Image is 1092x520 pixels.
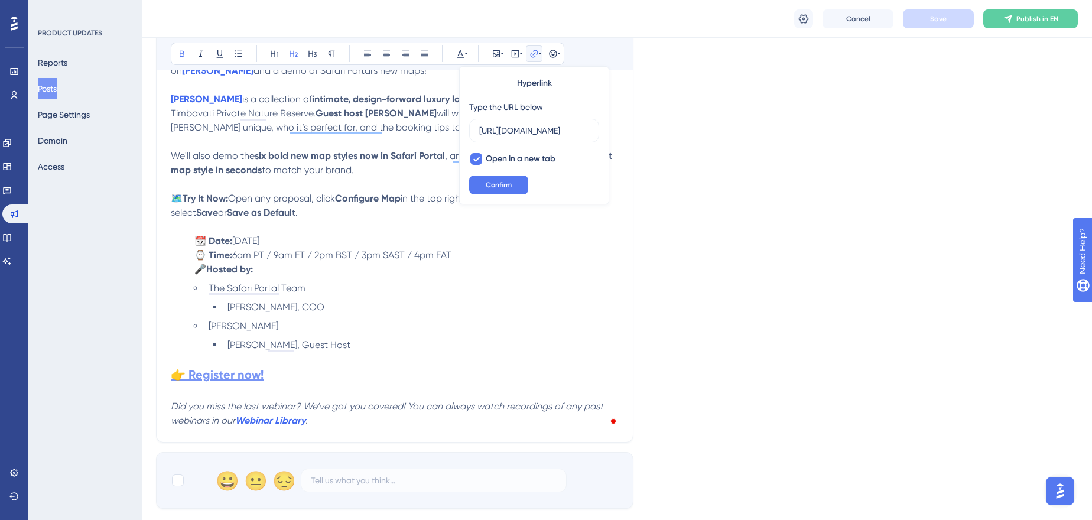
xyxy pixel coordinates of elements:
[171,401,606,426] em: Did you miss the last webinar? We’ve got you covered! You can always watch recordings of any past...
[1016,14,1058,24] span: Publish in EN
[232,249,451,261] span: 6am PT / 9am ET / 2pm BST / 3pm SAST / 4pm EAT
[38,156,64,177] button: Access
[445,150,499,161] span: , and how to
[262,164,354,175] span: to match your brand.
[38,104,90,125] button: Page Settings
[1042,473,1078,509] iframe: UserGuiding AI Assistant Launcher
[38,130,67,151] button: Domain
[209,320,278,331] span: [PERSON_NAME]
[469,175,528,194] button: Confirm
[312,93,482,105] strong: intimate, design-forward luxury lodges
[227,207,295,218] strong: Save as Default
[295,207,298,218] span: .
[38,28,102,38] div: PRODUCT UPDATES
[479,124,589,137] input: Type the value
[469,100,543,114] div: Type the URL below
[171,193,183,204] span: 🗺️
[255,150,445,161] strong: six bold new map styles now in Safari Portal
[28,3,74,17] span: Need Help?
[253,65,427,76] span: and a demo of Safari Portal's new maps!
[171,150,255,161] span: We'll also demo the
[983,9,1078,28] button: Publish in EN
[196,207,218,218] strong: Save
[194,264,206,275] span: 🎤
[171,368,264,382] a: 👉 Register now!
[218,207,227,218] span: or
[194,249,232,261] strong: ⌚ Time:
[846,14,870,24] span: Cancel
[227,301,324,313] span: [PERSON_NAME], COO
[517,76,552,90] span: Hyperlink
[903,9,974,28] button: Save
[38,78,57,99] button: Posts
[335,193,401,204] strong: Configure Map
[235,415,305,426] a: Webinar Library
[183,193,228,204] strong: Try It Now:
[38,52,67,73] button: Reports
[206,264,253,275] strong: Hosted by:
[171,50,619,428] div: To enrich screen reader interactions, please activate Accessibility in Grammarly extension settings
[232,235,259,246] span: [DATE]
[171,93,242,105] a: [PERSON_NAME]
[486,180,512,190] span: Confirm
[305,415,308,426] em: .
[930,14,947,24] span: Save
[228,193,335,204] span: Open any proposal, click
[182,65,253,76] a: [PERSON_NAME]
[194,235,232,246] strong: 📆 Date:
[209,282,305,294] span: The Safari Portal Team
[227,339,350,350] span: [PERSON_NAME], Guest Host
[365,108,437,119] strong: [PERSON_NAME]
[242,93,312,105] span: is a collection of
[316,108,363,119] strong: Guest host
[823,9,893,28] button: Cancel
[486,152,555,166] span: Open in a new tab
